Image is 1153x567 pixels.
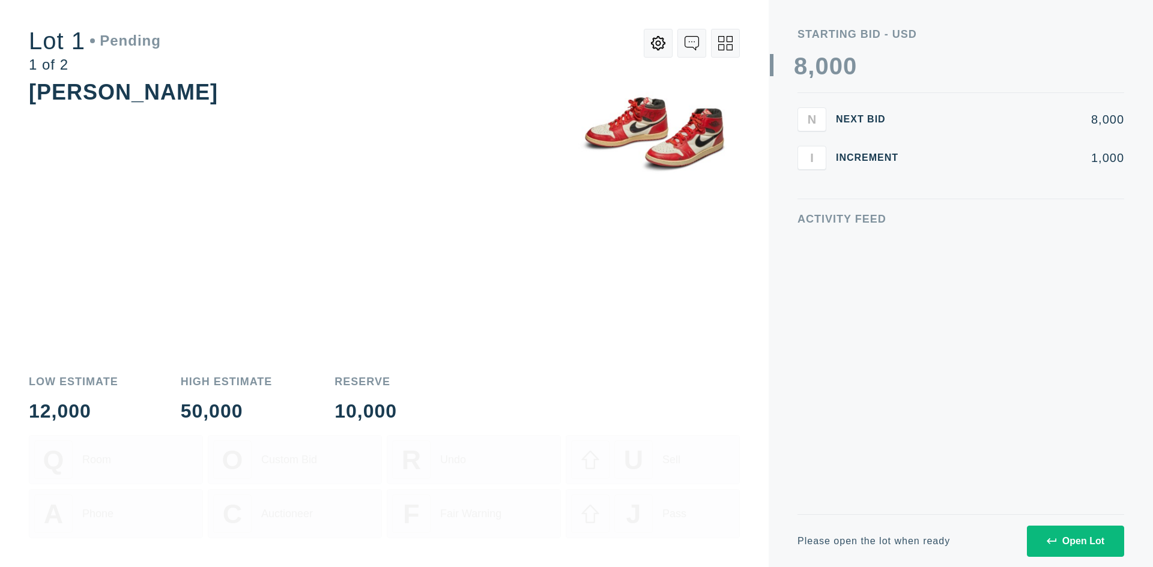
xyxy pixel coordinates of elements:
button: I [797,146,826,170]
div: Reserve [334,376,397,387]
div: 8 [794,54,808,78]
div: 0 [843,54,857,78]
div: 0 [815,54,829,78]
div: Next Bid [836,115,908,124]
div: 8,000 [918,113,1124,125]
div: 12,000 [29,401,118,421]
div: Open Lot [1047,536,1104,547]
div: Activity Feed [797,214,1124,224]
div: High Estimate [181,376,273,387]
div: Please open the lot when ready [797,536,950,546]
div: 1 of 2 [29,58,161,72]
span: N [808,112,816,126]
div: Starting Bid - USD [797,29,1124,40]
div: Pending [90,34,161,48]
span: I [810,151,814,164]
div: , [808,54,815,294]
div: 50,000 [181,401,273,421]
div: 1,000 [918,152,1124,164]
div: 0 [829,54,843,78]
button: N [797,107,826,131]
button: Open Lot [1027,526,1124,557]
div: Increment [836,153,908,163]
div: Lot 1 [29,29,161,53]
div: [PERSON_NAME] [29,80,218,104]
div: 10,000 [334,401,397,421]
div: Low Estimate [29,376,118,387]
